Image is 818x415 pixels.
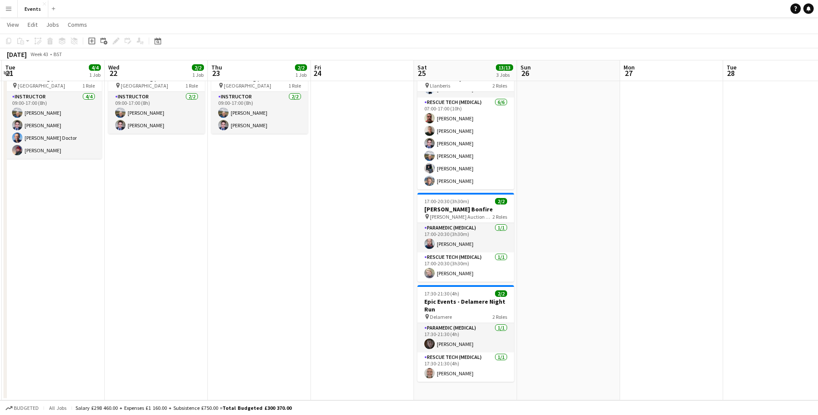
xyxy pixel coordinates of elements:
[64,19,91,30] a: Comms
[430,82,450,89] span: Llanberis
[28,51,50,57] span: Week 43
[417,285,514,382] app-job-card: 17:30-21:30 (4h)2/2Epic Events - Delamere Night Run Delamere2 RolesParamedic (Medical)1/117:30-21...
[7,50,27,59] div: [DATE]
[108,62,205,134] app-job-card: 09:00-17:00 (8h)2/2DofE Training / Practice [GEOGRAPHIC_DATA]1 RoleInstructor2/209:00-17:00 (8h)[...
[622,68,635,78] span: 27
[121,82,168,89] span: [GEOGRAPHIC_DATA]
[43,19,63,30] a: Jobs
[492,82,507,89] span: 2 Roles
[624,63,635,71] span: Mon
[224,82,271,89] span: [GEOGRAPHIC_DATA]
[211,92,308,134] app-card-role: Instructor2/209:00-17:00 (8h)[PERSON_NAME][PERSON_NAME]
[727,63,737,71] span: Tue
[7,21,19,28] span: View
[417,298,514,313] h3: Epic Events - Delamere Night Run
[107,68,119,78] span: 22
[725,68,737,78] span: 28
[492,214,507,220] span: 2 Roles
[417,352,514,382] app-card-role: Rescue Tech (Medical)1/117:30-21:30 (4h)[PERSON_NAME]
[18,82,65,89] span: [GEOGRAPHIC_DATA]
[24,19,41,30] a: Edit
[28,21,38,28] span: Edit
[211,63,222,71] span: Thu
[424,198,469,204] span: 17:00-20:30 (3h30m)
[3,19,22,30] a: View
[192,64,204,71] span: 2/2
[210,68,222,78] span: 23
[108,92,205,134] app-card-role: Instructor2/209:00-17:00 (8h)[PERSON_NAME][PERSON_NAME]
[68,21,87,28] span: Comms
[417,205,514,213] h3: [PERSON_NAME] Bonfire
[4,403,40,413] button: Budgeted
[314,63,321,71] span: Fri
[495,290,507,297] span: 2/2
[417,252,514,282] app-card-role: Rescue Tech (Medical)1/117:00-20:30 (3h30m)[PERSON_NAME]
[496,72,513,78] div: 3 Jobs
[417,62,514,189] app-job-card: 07:00-17:00 (10h)9/9Marathon Eryri Llanberis2 Roles[PERSON_NAME][PERSON_NAME][PERSON_NAME]Rescue ...
[89,64,101,71] span: 4/4
[496,64,513,71] span: 13/13
[416,68,427,78] span: 25
[211,62,308,134] app-job-card: 09:00-17:00 (8h)2/2DofE Training / Practice [GEOGRAPHIC_DATA]1 RoleInstructor2/209:00-17:00 (8h)[...
[313,68,321,78] span: 24
[185,82,198,89] span: 1 Role
[417,63,427,71] span: Sat
[192,72,204,78] div: 1 Job
[5,62,102,159] app-job-card: 09:00-17:00 (8h)4/4DofE Training / Practice [GEOGRAPHIC_DATA]1 RoleInstructor4/409:00-17:00 (8h)[...
[14,405,39,411] span: Budgeted
[108,63,119,71] span: Wed
[47,405,68,411] span: All jobs
[520,63,531,71] span: Sun
[82,82,95,89] span: 1 Role
[89,72,100,78] div: 1 Job
[495,198,507,204] span: 2/2
[417,323,514,352] app-card-role: Paramedic (Medical)1/117:30-21:30 (4h)[PERSON_NAME]
[430,214,492,220] span: [PERSON_NAME] Auction Mart
[430,314,452,320] span: Delamere
[417,223,514,252] app-card-role: Paramedic (Medical)1/117:00-20:30 (3h30m)[PERSON_NAME]
[223,405,291,411] span: Total Budgeted £300 370.00
[424,290,459,297] span: 17:30-21:30 (4h)
[53,51,62,57] div: BST
[417,193,514,282] app-job-card: 17:00-20:30 (3h30m)2/2[PERSON_NAME] Bonfire [PERSON_NAME] Auction Mart2 RolesParamedic (Medical)1...
[295,64,307,71] span: 2/2
[5,92,102,159] app-card-role: Instructor4/409:00-17:00 (8h)[PERSON_NAME][PERSON_NAME][PERSON_NAME] Doctor[PERSON_NAME]
[295,72,307,78] div: 1 Job
[75,405,291,411] div: Salary £298 460.00 + Expenses £1 160.00 + Subsistence £750.00 =
[5,63,15,71] span: Tue
[417,97,514,189] app-card-role: Rescue Tech (Medical)6/607:00-17:00 (10h)[PERSON_NAME][PERSON_NAME][PERSON_NAME][PERSON_NAME][PER...
[519,68,531,78] span: 26
[18,0,48,17] button: Events
[46,21,59,28] span: Jobs
[492,314,507,320] span: 2 Roles
[288,82,301,89] span: 1 Role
